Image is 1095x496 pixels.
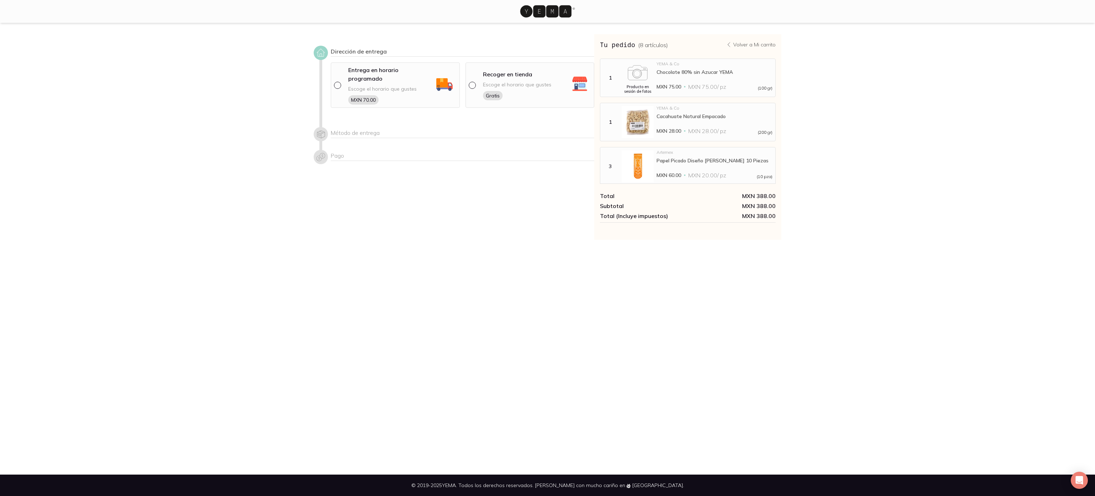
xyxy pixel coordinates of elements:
span: Escoge el horario que gustes [483,81,551,88]
div: Papel Picado Diseño [PERSON_NAME] 10 Piezas [657,157,772,164]
span: MXN 75.00 / pz [688,83,726,90]
span: (100 gr) [758,86,772,90]
div: 1 [602,75,619,81]
div: YEMA & Co [657,62,772,66]
span: MXN 388.00 [688,212,776,219]
div: 1 [602,119,619,125]
span: [PERSON_NAME] con mucho cariño en [GEOGRAPHIC_DATA]. [535,482,684,489]
div: Chocolate 80% sin Azucar YEMA [657,69,772,75]
span: MXN 70.00 [348,95,379,105]
span: Escoge el horario que gustes [348,86,417,92]
span: MXN 60.00 [657,172,681,179]
span: MXN 75.00 [657,83,681,90]
p: Recoger en tienda [483,70,532,79]
span: MXN 20.00 / pz [688,172,726,179]
p: Volver a Mi carrito [733,41,776,48]
div: MXN 388.00 [688,192,776,199]
img: Cacahuate Natural Empacado [622,106,654,138]
span: MXN 28.00 / pz [688,127,726,135]
div: Open Intercom Messenger [1071,472,1088,489]
div: Total (Incluye impuestos) [600,212,688,219]
span: ( 8 artículos ) [638,41,668,49]
div: 3 [602,163,619,169]
div: Pago [331,152,594,161]
div: YEMA & Co [657,106,772,110]
div: Subtotal [600,202,688,209]
div: MXN 388.00 [688,202,776,209]
div: Artemex [657,150,772,155]
span: MXN 28.00 [657,127,681,135]
div: Dirección de entrega [331,48,594,57]
span: (10 pza) [757,174,772,179]
span: Producto en sesión de fotos [622,85,654,94]
h3: Tu pedido [600,40,668,49]
div: Total [600,192,688,199]
div: Cacahuate Natural Empacado [657,113,772,120]
span: Gratis [483,91,503,100]
img: Icono de cámara [622,62,654,80]
span: (200 gr) [758,130,772,135]
a: Volver a Mi carrito [726,41,776,48]
div: Método de entrega [331,129,594,138]
img: Papel Picado Diseño Catrina 10 Piezas [622,150,654,182]
p: Entrega en horario programado [348,66,434,83]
